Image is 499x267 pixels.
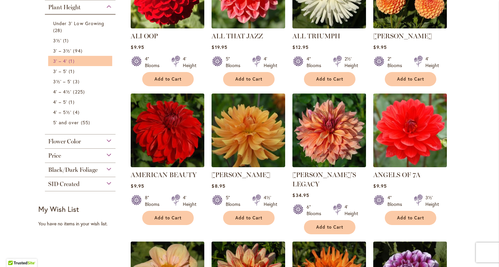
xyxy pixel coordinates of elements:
[373,171,420,179] a: ANGELS OF 7A
[53,78,71,85] span: 3½' – 5'
[53,119,109,126] a: 5' and over 55
[292,94,366,167] img: Andy's Legacy
[145,194,163,208] div: 8" Blooms
[292,171,356,188] a: [PERSON_NAME]'S LEGACY
[53,68,67,74] span: 3' – 5'
[373,183,386,189] span: $9.95
[226,194,244,208] div: 5" Blooms
[387,56,406,69] div: 2" Blooms
[48,166,98,173] span: Black/Dark Foliage
[48,180,80,188] span: SID Created
[183,194,196,208] div: 4' Height
[73,78,81,85] span: 3
[307,204,325,217] div: 6" Blooms
[73,109,81,116] span: 4
[53,37,109,44] a: 3½' 1
[145,56,163,69] div: 4" Blooms
[292,192,309,198] span: $34.95
[5,244,23,262] iframe: Launch Accessibility Center
[304,220,355,234] button: Add to Cart
[131,162,204,169] a: AMERICAN BEAUTY
[53,78,109,85] a: 3½' – 5' 3
[373,32,432,40] a: [PERSON_NAME]
[397,215,424,221] span: Add to Cart
[226,56,244,69] div: 5" Blooms
[154,215,182,221] span: Add to Cart
[38,220,126,227] div: You have no items in your wish list.
[131,23,204,30] a: ALI OOP
[53,20,104,26] span: Under 3' Low Growing
[264,56,277,69] div: 4' Height
[53,109,71,115] span: 4' – 5½'
[48,152,61,159] span: Price
[53,98,109,105] a: 4' – 5' 1
[69,98,76,105] span: 1
[292,23,366,30] a: ALL TRIUMPH
[53,57,109,64] a: 3' – 4' 1
[373,44,386,50] span: $9.95
[373,23,447,30] a: AMBER QUEEN
[397,76,424,82] span: Add to Cart
[316,224,343,230] span: Add to Cart
[53,119,79,126] span: 5' and over
[53,47,109,54] a: 3' – 3½' 94
[183,56,196,69] div: 4' Height
[154,76,182,82] span: Add to Cart
[212,171,270,179] a: [PERSON_NAME]
[53,99,67,105] span: 4' – 5'
[345,204,358,217] div: 4' Height
[264,194,277,208] div: 4½' Height
[292,44,308,50] span: $12.95
[131,171,197,179] a: AMERICAN BEAUTY
[48,4,81,11] span: Plant Height
[69,68,76,75] span: 1
[53,88,109,95] a: 4' – 4½' 225
[53,37,61,44] span: 3½'
[48,138,81,145] span: Flower Color
[292,162,366,169] a: Andy's Legacy
[316,76,343,82] span: Add to Cart
[212,183,225,189] span: $8.95
[235,215,262,221] span: Add to Cart
[292,32,340,40] a: ALL TRIUMPH
[212,44,227,50] span: $19.95
[142,72,194,86] button: Add to Cart
[385,72,436,86] button: Add to Cart
[53,89,71,95] span: 4' – 4½'
[73,88,86,95] span: 225
[53,58,67,64] span: 3' – 4'
[425,56,439,69] div: 4' Height
[142,211,194,225] button: Add to Cart
[373,162,447,169] a: ANGELS OF 7A
[131,32,158,40] a: ALI OOP
[373,94,447,167] img: ANGELS OF 7A
[38,204,79,214] strong: My Wish List
[212,23,285,30] a: ALL THAT JAZZ
[69,57,76,64] span: 1
[81,119,92,126] span: 55
[63,37,70,44] span: 1
[212,32,263,40] a: ALL THAT JAZZ
[345,56,358,69] div: 2½' Height
[425,194,439,208] div: 3½' Height
[223,211,275,225] button: Add to Cart
[131,94,204,167] img: AMERICAN BEAUTY
[53,109,109,116] a: 4' – 5½' 4
[304,72,355,86] button: Add to Cart
[387,194,406,208] div: 4" Blooms
[223,72,275,86] button: Add to Cart
[307,56,325,69] div: 4" Blooms
[131,183,144,189] span: $9.95
[235,76,262,82] span: Add to Cart
[212,94,285,167] img: ANDREW CHARLES
[131,44,144,50] span: $9.95
[53,27,64,34] span: 28
[53,68,109,75] a: 3' – 5' 1
[53,20,109,34] a: Under 3' Low Growing 28
[385,211,436,225] button: Add to Cart
[73,47,84,54] span: 94
[212,162,285,169] a: ANDREW CHARLES
[53,48,71,54] span: 3' – 3½'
